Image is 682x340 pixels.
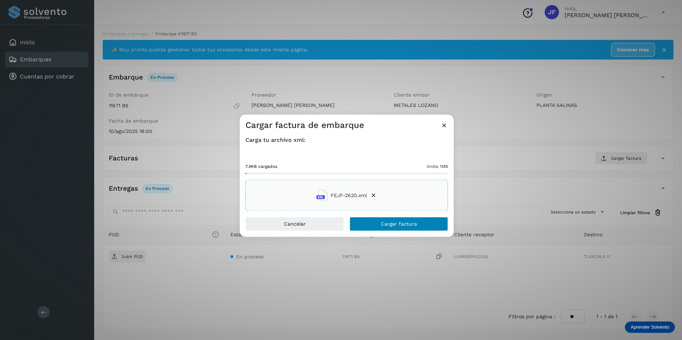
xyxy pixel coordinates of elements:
span: Cargar factura [381,222,417,227]
span: límite 1MB [427,164,448,170]
span: 7.9KB cargados [245,164,277,170]
div: Aprender Solvento [625,321,675,333]
h3: Cargar factura de embarque [245,120,364,130]
span: FEJF-2620.xml [331,192,367,199]
button: Cargar factura [350,217,448,231]
span: Cancelar [284,222,306,227]
p: Aprender Solvento [631,324,669,330]
h4: Carga tu archivo xml: [245,136,448,143]
button: Cancelar [245,217,344,231]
